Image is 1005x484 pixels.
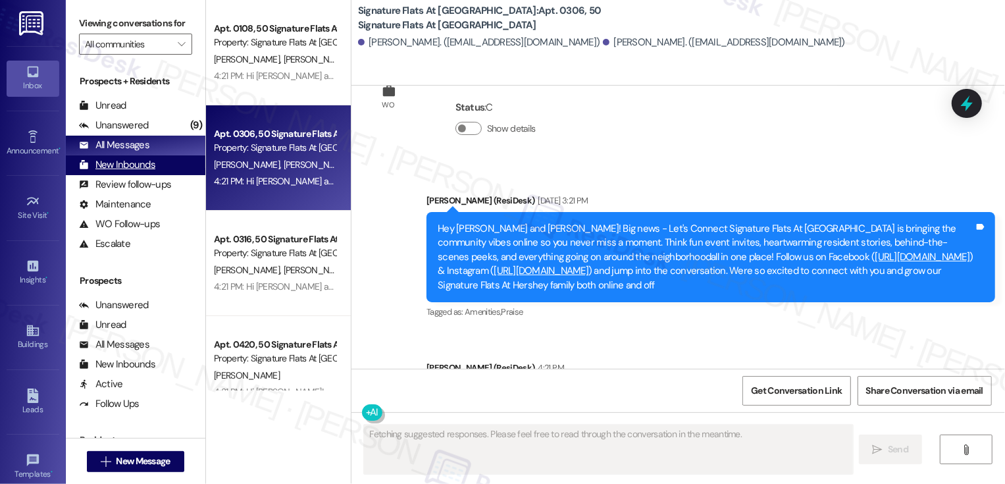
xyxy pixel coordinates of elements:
[603,36,845,49] div: [PERSON_NAME]. ([EMAIL_ADDRESS][DOMAIN_NAME])
[214,352,336,365] div: Property: Signature Flats At [GEOGRAPHIC_DATA]
[79,358,155,371] div: New Inbounds
[101,456,111,467] i: 
[455,97,541,118] div: : C
[59,144,61,153] span: •
[7,61,59,96] a: Inbox
[283,53,349,65] span: [PERSON_NAME]
[888,443,908,456] span: Send
[79,198,151,211] div: Maintenance
[79,237,130,251] div: Escalate
[79,298,149,312] div: Unanswered
[742,376,850,406] button: Get Conversation Link
[283,264,349,276] span: [PERSON_NAME]
[66,74,205,88] div: Prospects + Residents
[66,274,205,288] div: Prospects
[751,384,842,398] span: Get Conversation Link
[51,468,53,477] span: •
[79,217,160,231] div: WO Follow-ups
[364,425,853,474] textarea: Fetching suggested responses. Please feel free to read through the conversation in the meantime.
[426,361,995,379] div: [PERSON_NAME] (ResiDesk)
[487,122,536,136] label: Show details
[7,319,59,355] a: Buildings
[962,444,971,455] i: 
[382,98,394,112] div: WO
[116,454,170,468] span: New Message
[7,385,59,420] a: Leads
[465,306,502,317] span: Amenities ,
[214,36,336,49] div: Property: Signature Flats At [GEOGRAPHIC_DATA]
[79,377,123,391] div: Active
[47,209,49,218] span: •
[79,13,192,34] label: Viewing conversations for
[535,361,564,375] div: 4:21 PM
[79,338,149,352] div: All Messages
[214,127,336,141] div: Apt. 0306, 50 Signature Flats At [GEOGRAPHIC_DATA]
[859,435,923,464] button: Send
[214,53,284,65] span: [PERSON_NAME]
[358,36,600,49] div: [PERSON_NAME]. ([EMAIL_ADDRESS][DOMAIN_NAME])
[79,178,171,192] div: Review follow-ups
[283,159,349,171] span: [PERSON_NAME]
[494,264,588,277] a: [URL][DOMAIN_NAME]
[7,255,59,290] a: Insights •
[214,369,280,381] span: [PERSON_NAME]
[79,99,126,113] div: Unread
[79,138,149,152] div: All Messages
[358,4,621,32] b: Signature Flats At [GEOGRAPHIC_DATA]: Apt. 0306, 50 Signature Flats At [GEOGRAPHIC_DATA]
[455,101,485,114] b: Status
[66,433,205,447] div: Residents
[178,39,185,49] i: 
[214,159,284,171] span: [PERSON_NAME]
[866,384,983,398] span: Share Conversation via email
[875,250,970,263] a: [URL][DOMAIN_NAME]
[426,302,995,321] div: Tagged as:
[7,190,59,226] a: Site Visit •
[535,194,588,207] div: [DATE] 3:21 PM
[214,338,336,352] div: Apt. 0420, 50 Signature Flats At [GEOGRAPHIC_DATA]
[214,22,336,36] div: Apt. 0108, 50 Signature Flats At [GEOGRAPHIC_DATA]
[19,11,46,36] img: ResiDesk Logo
[858,376,992,406] button: Share Conversation via email
[79,158,155,172] div: New Inbounds
[45,273,47,282] span: •
[214,264,284,276] span: [PERSON_NAME]
[438,222,974,292] div: Hey [PERSON_NAME] and [PERSON_NAME]! Big news - Let's Connect Signature Flats At [GEOGRAPHIC_DATA...
[187,115,205,136] div: (9)
[85,34,171,55] input: All communities
[873,444,883,455] i: 
[79,119,149,132] div: Unanswered
[214,246,336,260] div: Property: Signature Flats At [GEOGRAPHIC_DATA]
[214,232,336,246] div: Apt. 0316, 50 Signature Flats At [GEOGRAPHIC_DATA]
[214,141,336,155] div: Property: Signature Flats At [GEOGRAPHIC_DATA]
[502,306,523,317] span: Praise
[87,451,184,472] button: New Message
[79,397,140,411] div: Follow Ups
[426,194,995,212] div: [PERSON_NAME] (ResiDesk)
[79,318,126,332] div: Unread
